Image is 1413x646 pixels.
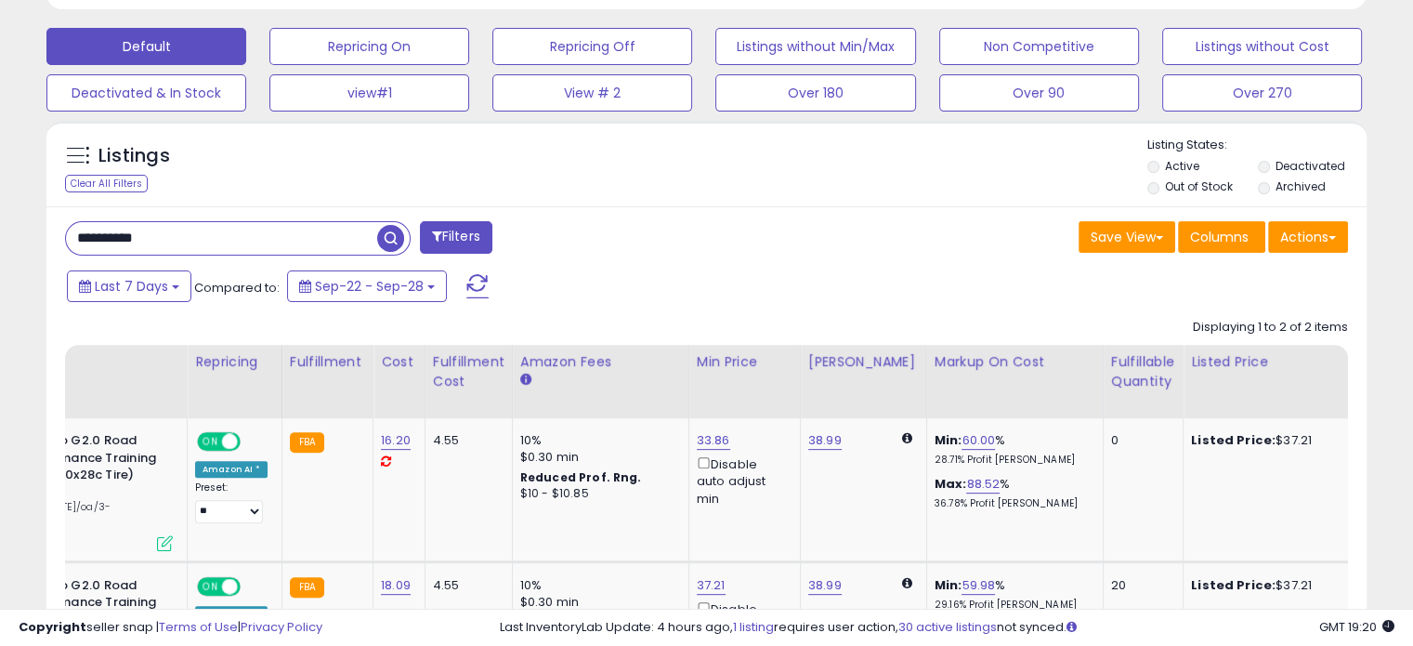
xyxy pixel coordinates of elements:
[433,577,498,594] div: 4.55
[290,352,365,372] div: Fulfillment
[808,431,842,450] a: 38.99
[1191,577,1345,594] div: $37.21
[697,576,726,595] a: 37.21
[95,277,168,296] span: Last 7 Days
[290,577,324,598] small: FBA
[1147,137,1367,154] p: Listing States:
[19,618,86,636] strong: Copyright
[315,277,424,296] span: Sep-22 - Sep-28
[1268,221,1348,253] button: Actions
[1190,228,1249,246] span: Columns
[520,352,681,372] div: Amazon Fees
[715,28,915,65] button: Listings without Min/Max
[381,431,411,450] a: 16.20
[898,618,997,636] a: 30 active listings
[500,619,1394,637] div: Last InventoryLab Update: 4 hours ago, requires user action, not synced.
[238,578,268,594] span: OFF
[935,475,967,493] b: Max:
[939,74,1139,112] button: Over 90
[808,352,919,372] div: [PERSON_NAME]
[520,577,674,594] div: 10%
[1111,577,1169,594] div: 20
[269,74,469,112] button: view#1
[939,28,1139,65] button: Non Competitive
[733,618,774,636] a: 1 listing
[935,577,1089,612] div: %
[935,476,1089,510] div: %
[195,352,274,372] div: Repricing
[290,432,324,453] small: FBA
[67,270,191,302] button: Last 7 Days
[1178,221,1265,253] button: Columns
[1191,352,1352,372] div: Listed Price
[381,576,411,595] a: 18.09
[697,454,786,508] div: Disable auto adjust min
[935,497,1089,510] p: 36.78% Profit [PERSON_NAME]
[492,74,692,112] button: View # 2
[1111,432,1169,449] div: 0
[199,578,222,594] span: ON
[287,270,447,302] button: Sep-22 - Sep-28
[520,372,531,389] small: Amazon Fees.
[1191,431,1276,449] b: Listed Price:
[1275,178,1325,194] label: Archived
[935,432,1089,467] div: %
[433,432,498,449] div: 4.55
[238,434,268,450] span: OFF
[1191,576,1276,594] b: Listed Price:
[1191,432,1345,449] div: $37.21
[962,431,995,450] a: 60.00
[935,576,962,594] b: Min:
[46,74,246,112] button: Deactivated & In Stock
[520,469,642,485] b: Reduced Prof. Rng.
[962,576,995,595] a: 59.98
[19,619,322,637] div: seller snap | |
[195,461,268,478] div: Amazon AI *
[697,352,792,372] div: Min Price
[159,618,238,636] a: Terms of Use
[935,454,1089,467] p: 28.71% Profit [PERSON_NAME]
[966,475,1000,494] a: 88.52
[1111,352,1175,391] div: Fulfillable Quantity
[241,618,322,636] a: Privacy Policy
[520,486,674,502] div: $10 - $10.85
[715,74,915,112] button: Over 180
[46,28,246,65] button: Default
[935,352,1095,372] div: Markup on Cost
[98,143,170,169] h5: Listings
[1275,158,1344,174] label: Deactivated
[65,175,148,192] div: Clear All Filters
[1319,618,1394,636] span: 2025-10-6 19:20 GMT
[195,481,268,523] div: Preset:
[1165,178,1233,194] label: Out of Stock
[269,28,469,65] button: Repricing On
[1079,221,1175,253] button: Save View
[199,434,222,450] span: ON
[697,431,730,450] a: 33.86
[520,449,674,466] div: $0.30 min
[381,352,417,372] div: Cost
[1162,28,1362,65] button: Listings without Cost
[433,352,504,391] div: Fulfillment Cost
[492,28,692,65] button: Repricing Off
[420,221,492,254] button: Filters
[194,279,280,297] span: Compared to:
[926,345,1103,418] th: The percentage added to the cost of goods (COGS) that forms the calculator for Min & Max prices.
[808,576,842,595] a: 38.99
[1165,158,1199,174] label: Active
[1193,319,1348,336] div: Displaying 1 to 2 of 2 items
[520,432,674,449] div: 10%
[1162,74,1362,112] button: Over 270
[935,431,962,449] b: Min:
